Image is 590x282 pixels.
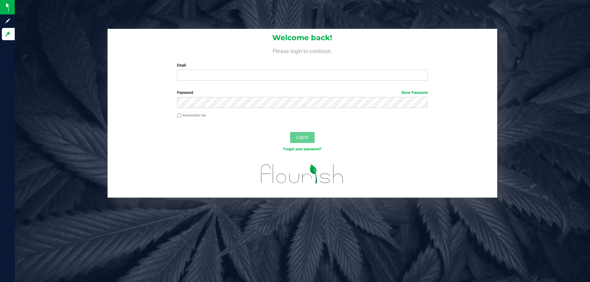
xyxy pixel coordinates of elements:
[5,31,11,37] inline-svg: Log in
[177,91,193,95] span: Password
[108,47,497,54] h4: Please login to continue.
[177,63,427,68] label: Email
[290,132,315,143] button: Log In
[5,18,11,24] inline-svg: Sign up
[177,113,206,118] label: Remember me
[177,114,181,118] input: Remember me
[108,34,497,42] h1: Welcome back!
[296,135,308,140] span: Log In
[283,147,321,151] a: Forgot your password?
[254,158,351,190] img: flourish_logo.svg
[401,91,428,95] a: Show Password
